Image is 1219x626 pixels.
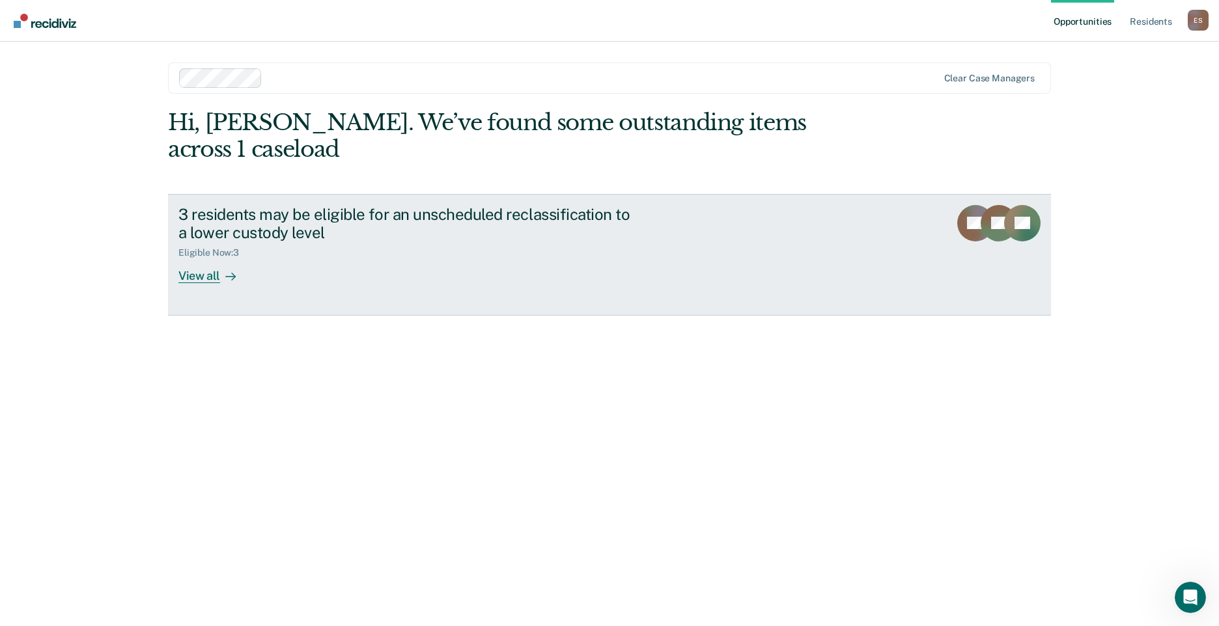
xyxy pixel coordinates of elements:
[168,194,1051,316] a: 3 residents may be eligible for an unscheduled reclassification to a lower custody levelEligible ...
[1175,582,1206,613] iframe: Intercom live chat
[1188,10,1209,31] button: Profile dropdown button
[178,205,636,243] div: 3 residents may be eligible for an unscheduled reclassification to a lower custody level
[14,14,76,28] img: Recidiviz
[168,109,875,163] div: Hi, [PERSON_NAME]. We’ve found some outstanding items across 1 caseload
[1188,10,1209,31] div: E S
[944,73,1035,84] div: Clear case managers
[178,258,251,284] div: View all
[178,247,249,258] div: Eligible Now : 3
